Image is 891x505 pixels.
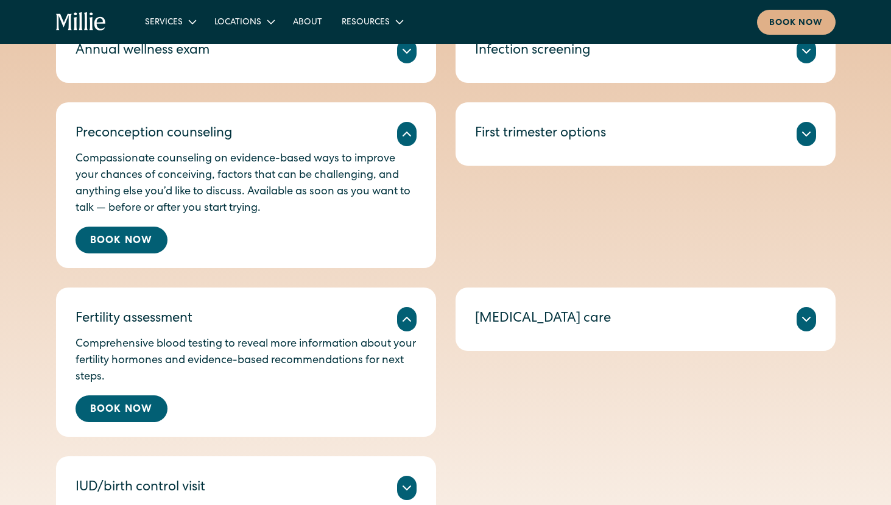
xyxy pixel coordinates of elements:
a: home [56,12,107,32]
div: Fertility assessment [76,309,192,330]
a: About [283,12,332,32]
div: Locations [205,12,283,32]
div: Services [145,16,183,29]
div: Resources [342,16,390,29]
div: First trimester options [475,124,606,144]
div: Book now [769,17,823,30]
div: [MEDICAL_DATA] care [475,309,611,330]
div: Infection screening [475,41,591,62]
div: Annual wellness exam [76,41,210,62]
div: Preconception counseling [76,124,233,144]
a: Book Now [76,395,167,422]
p: Compassionate counseling on evidence-based ways to improve your chances of conceiving, factors th... [76,151,417,217]
a: Book now [757,10,836,35]
div: IUD/birth control visit [76,478,205,498]
div: Locations [214,16,261,29]
p: Comprehensive blood testing to reveal more information about your fertility hormones and evidence... [76,336,417,386]
div: Resources [332,12,412,32]
div: Services [135,12,205,32]
a: Book Now [76,227,167,253]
